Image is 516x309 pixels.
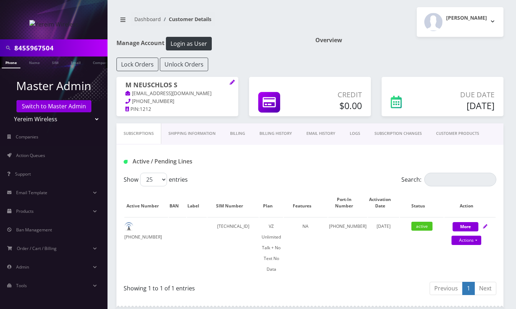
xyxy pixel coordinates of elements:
td: NA [284,217,328,278]
a: Dashboard [134,16,161,23]
span: Email Template [16,190,47,196]
button: [PERSON_NAME] [417,7,503,37]
a: [EMAIL_ADDRESS][DOMAIN_NAME] [125,90,211,97]
span: [PHONE_NUMBER] [132,98,174,104]
select: Showentries [140,173,167,186]
a: LOGS [343,123,367,144]
span: Support [15,171,31,177]
span: 1212 [140,106,151,112]
th: BAN: activate to sort column ascending [169,189,186,216]
img: default.png [124,222,133,231]
a: Shipping Information [161,123,223,144]
input: Search: [424,173,496,186]
a: Subscriptions [116,123,161,144]
a: Login as User [164,39,212,47]
a: EMAIL HISTORY [299,123,343,144]
label: Search: [401,173,496,186]
span: Order / Cart / Billing [17,245,57,251]
h2: [PERSON_NAME] [446,15,487,21]
a: Company [89,57,113,68]
button: Unlock Orders [160,58,208,71]
div: Showing 1 to 1 of 1 entries [124,281,305,293]
img: Active / Pending Lines [124,160,128,164]
img: Yereim Wireless [29,20,78,29]
a: Billing History [252,123,299,144]
a: SIM [48,57,62,68]
a: Actions [451,236,481,245]
h5: $0.00 [306,100,362,111]
h1: Active / Pending Lines [124,158,241,165]
span: Companies [16,134,38,140]
h5: [DATE] [429,100,494,111]
th: Port-In Number: activate to sort column ascending [328,189,367,216]
a: SUBSCRIPTION CHANGES [367,123,429,144]
h1: Manage Account [116,37,305,50]
td: [TECHNICAL_ID] [207,217,259,278]
span: Products [16,208,34,214]
th: Plan: activate to sort column ascending [259,189,283,216]
a: CUSTOMER PRODUCTS [429,123,486,144]
p: Due Date [429,89,494,100]
th: Activation Date: activate to sort column ascending [368,189,399,216]
a: PIN: [125,106,140,113]
span: Tools [16,283,27,289]
input: Search in Company [14,41,106,55]
a: Next [474,282,496,295]
button: More [453,222,478,231]
th: Action: activate to sort column ascending [444,189,496,216]
span: [DATE] [377,223,391,229]
td: [PHONE_NUMBER] [328,217,367,278]
button: Login as User [166,37,212,50]
label: Show entries [124,173,188,186]
a: 1 [462,282,475,295]
nav: breadcrumb [116,12,305,32]
p: Credit [306,89,362,100]
a: Email [67,57,84,68]
a: Phone [2,57,20,68]
span: Admin [16,264,29,270]
td: [PHONE_NUMBER] [124,217,168,278]
a: Previous [430,282,463,295]
th: Label: activate to sort column ascending [187,189,207,216]
span: Ban Management [16,227,52,233]
h1: Overview [315,37,503,44]
a: Name [25,57,43,68]
h1: M NEUSCHLOS S [125,81,229,90]
a: Billing [223,123,252,144]
th: SIM Number: activate to sort column ascending [207,189,259,216]
th: Status: activate to sort column ascending [400,189,444,216]
button: Lock Orders [116,58,158,71]
th: Active Number: activate to sort column ascending [124,189,168,216]
span: Action Queues [16,152,45,158]
th: Features: activate to sort column ascending [284,189,328,216]
li: Customer Details [161,15,211,23]
span: active [411,222,433,231]
td: VZ Unlimited Talk + No Text No Data [259,217,283,278]
a: Switch to Master Admin [16,100,91,112]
